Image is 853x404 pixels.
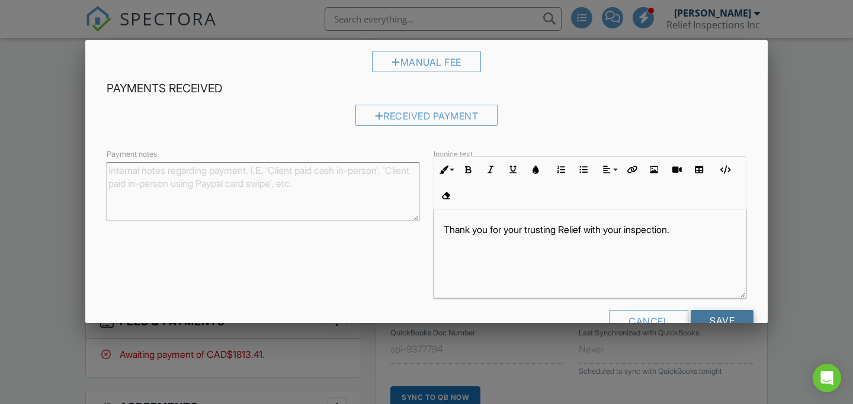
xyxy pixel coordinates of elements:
div: Manual Fee [372,51,481,72]
button: Align [598,159,620,181]
button: Inline Style [434,159,457,181]
input: Save [691,310,753,331]
button: Underline (⌘U) [502,159,524,181]
button: Bold (⌘B) [457,159,479,181]
p: Thank you for your trusting Relief with your inspection. [444,223,736,236]
a: Received Payment [355,113,498,125]
button: Insert Table [688,159,710,181]
button: Unordered List [572,159,595,181]
button: Insert Link (⌘K) [620,159,643,181]
div: Received Payment [355,105,498,126]
a: Manual Fee [372,59,481,70]
button: Ordered List [550,159,572,181]
button: Insert Video [665,159,688,181]
button: Clear Formatting [434,185,457,207]
button: Colors [524,159,547,181]
div: Open Intercom Messenger [813,364,841,392]
button: Insert Image (⌘P) [643,159,665,181]
button: Italic (⌘I) [479,159,502,181]
label: Payment notes [107,149,157,160]
h4: Payments Received [107,81,746,96]
label: Invoice text [434,149,473,160]
button: Code View [713,159,736,181]
div: Cancel [609,310,688,331]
